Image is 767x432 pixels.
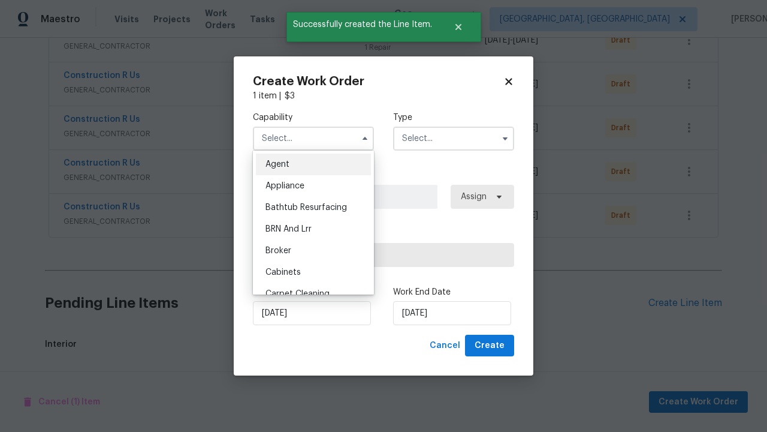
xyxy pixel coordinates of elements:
[253,90,514,102] div: 1 item |
[430,338,460,353] span: Cancel
[265,160,289,169] span: Agent
[265,247,291,255] span: Broker
[461,191,487,203] span: Assign
[286,12,439,37] span: Successfully created the Line Item.
[465,335,514,357] button: Create
[265,182,304,190] span: Appliance
[425,335,465,357] button: Cancel
[265,203,347,212] span: Bathtub Resurfacing
[253,112,374,124] label: Capability
[265,268,301,277] span: Cabinets
[253,228,514,240] label: Trade Partner
[253,127,374,151] input: Select...
[393,301,511,325] input: M/D/YYYY
[253,76,503,88] h2: Create Work Order
[285,92,295,100] span: $ 3
[253,301,371,325] input: M/D/YYYY
[393,127,514,151] input: Select...
[253,170,514,182] label: Work Order Manager
[263,249,504,261] span: Select trade partner
[358,131,372,146] button: Hide options
[393,112,514,124] label: Type
[265,225,312,233] span: BRN And Lrr
[265,290,330,298] span: Carpet Cleaning
[498,131,512,146] button: Show options
[475,338,505,353] span: Create
[439,15,478,39] button: Close
[393,286,514,298] label: Work End Date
